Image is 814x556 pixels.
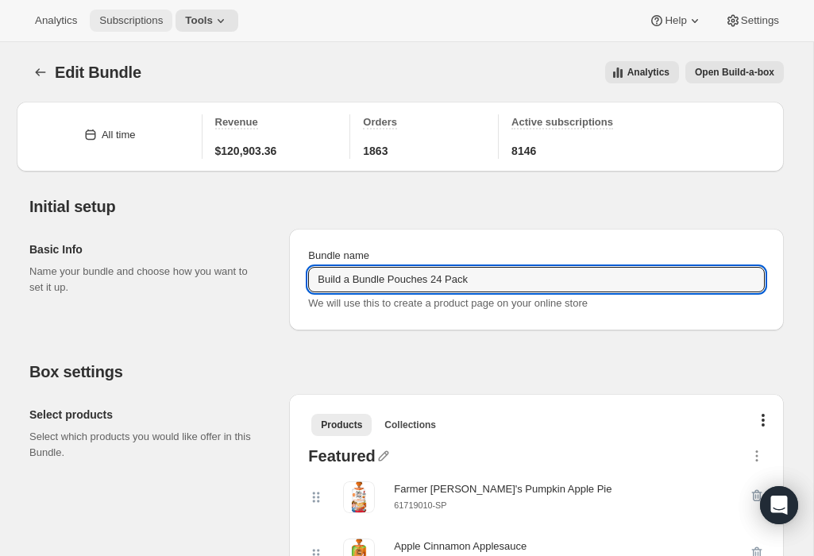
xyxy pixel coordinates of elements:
[90,10,172,32] button: Subscriptions
[35,14,77,27] span: Analytics
[308,448,375,469] div: Featured
[695,66,774,79] span: Open Build-a-box
[215,116,258,128] span: Revenue
[685,61,784,83] button: View links to open the build-a-box on the online store
[321,419,362,431] span: Products
[394,539,527,554] div: Apple Cinnamon Applesauce
[343,481,375,513] img: Farmer Jen's Pumpkin Apple Pie
[363,143,388,159] span: 1863
[308,297,588,309] span: We will use this to create a product page on your online store
[394,500,446,510] small: 61719010-SP
[29,407,264,423] h2: Select products
[511,116,613,128] span: Active subscriptions
[29,241,264,257] h2: Basic Info
[29,264,264,295] p: Name your bundle and choose how you want to set it up.
[185,14,213,27] span: Tools
[102,127,136,143] div: All time
[384,419,436,431] span: Collections
[741,14,779,27] span: Settings
[99,14,163,27] span: Subscriptions
[308,249,369,261] span: Bundle name
[716,10,789,32] button: Settings
[511,143,536,159] span: 8146
[363,116,397,128] span: Orders
[29,61,52,83] button: Bundles
[639,10,712,32] button: Help
[394,481,611,497] div: Farmer [PERSON_NAME]'s Pumpkin Apple Pie
[176,10,238,32] button: Tools
[627,66,669,79] span: Analytics
[29,362,784,381] h2: Box settings
[55,64,141,81] span: Edit Bundle
[215,143,277,159] span: $120,903.36
[665,14,686,27] span: Help
[29,197,784,216] h2: Initial setup
[605,61,679,83] button: View all analytics related to this specific bundles, within certain timeframes
[25,10,87,32] button: Analytics
[760,486,798,524] div: Open Intercom Messenger
[308,267,765,292] input: ie. Smoothie box
[29,429,264,461] p: Select which products you would like offer in this Bundle.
